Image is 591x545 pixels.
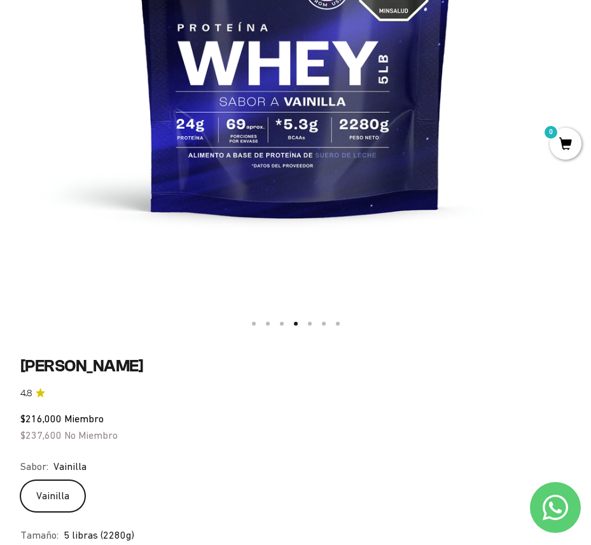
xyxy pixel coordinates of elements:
[53,459,87,475] span: Vainilla
[20,429,62,441] span: $237,600
[550,138,581,152] a: 0
[15,20,263,50] p: ¿Qué te haría sentir más seguro de comprar este producto?
[20,527,59,544] legend: Tamaño:
[15,137,263,159] div: Un video del producto
[15,162,263,184] div: Un mejor precio
[20,387,32,401] span: 4.8
[15,86,263,108] div: Reseñas de otros clientes
[64,429,118,441] span: No Miembro
[64,527,134,544] span: 5 libras (2280g)
[543,125,559,140] mark: 0
[207,191,263,212] button: Enviar
[15,60,263,83] div: Más información sobre los ingredientes
[20,413,62,424] span: $216,000
[15,111,263,134] div: Una promoción especial
[64,413,104,424] span: Miembro
[209,191,262,212] span: Enviar
[20,356,571,376] h1: [PERSON_NAME]
[20,459,48,475] legend: Sabor:
[20,387,571,401] a: 4.84.8 de 5.0 estrellas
